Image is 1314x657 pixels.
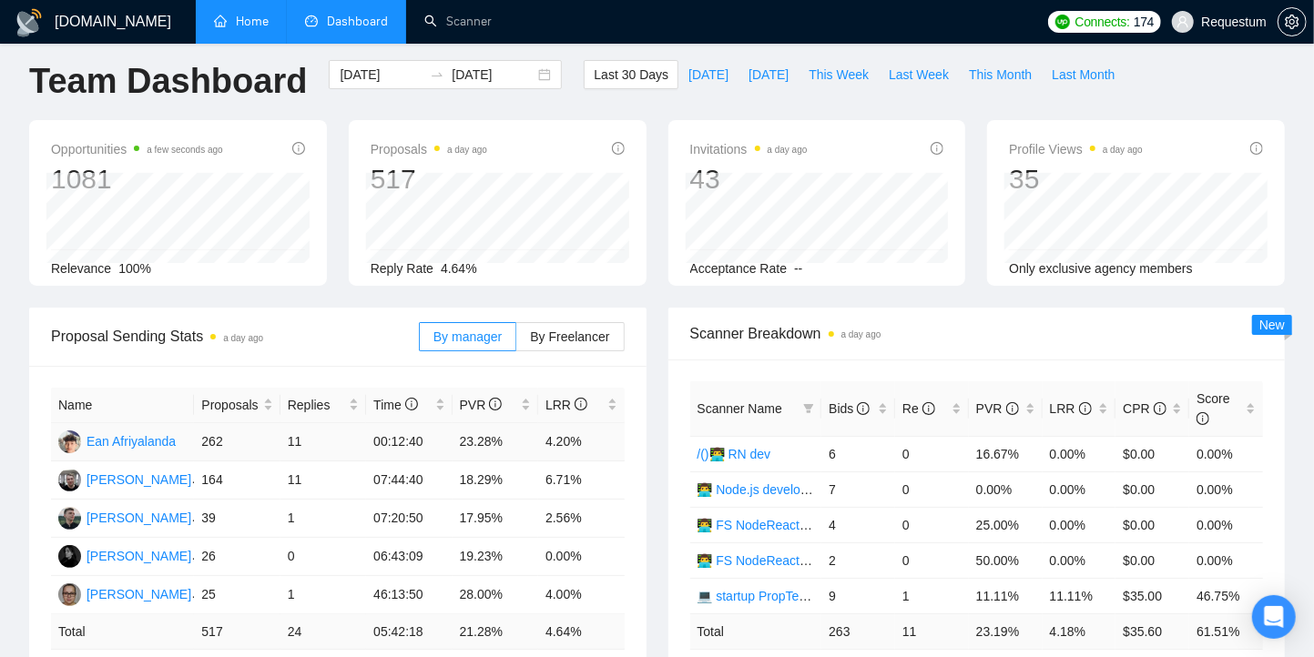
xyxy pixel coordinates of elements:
time: a day ago [841,329,881,339]
span: New [1259,318,1285,332]
td: 21.28 % [453,614,538,650]
span: PVR [976,401,1019,416]
td: 26 [194,538,280,576]
span: Last 30 Days [594,65,668,85]
button: [DATE] [738,60,799,89]
span: info-circle [931,142,943,155]
td: 0.00% [1043,471,1116,507]
input: End date [452,65,535,85]
td: 0.00% [1043,436,1116,471]
td: 0.00% [1189,542,1263,578]
td: 164 [194,461,280,500]
a: 👨‍💻 FS NodeReact PropTech+CRM+ERP [698,553,928,568]
a: homeHome [214,14,269,29]
span: info-circle [1197,412,1209,425]
span: LRR [1050,401,1092,416]
td: 46.75% [1189,578,1263,613]
span: info-circle [489,398,502,410]
span: info-circle [1006,402,1019,415]
time: a day ago [1103,145,1143,155]
h1: Team Dashboard [29,60,307,103]
div: 1081 [51,162,223,197]
td: $0.00 [1115,436,1189,471]
span: info-circle [1154,402,1166,415]
span: Last Month [1052,65,1115,85]
span: Only exclusive agency members [1009,261,1193,276]
button: Last Week [879,60,959,89]
td: 25.00% [969,507,1043,542]
td: 1 [895,578,969,613]
td: Total [51,614,194,650]
td: 4.00% [538,576,624,614]
span: to [430,67,444,82]
td: 263 [821,613,895,649]
span: info-circle [1250,142,1263,155]
a: 👨‍💻 FS NodeReact Logistics [698,518,853,532]
span: -- [794,261,802,276]
a: IK[PERSON_NAME] [58,586,191,601]
td: 05:42:18 [366,614,452,650]
span: Reply Rate [371,261,433,276]
span: Time [373,398,417,412]
img: AS [58,507,81,530]
td: 16.67% [969,436,1043,471]
span: Proposals [201,395,259,415]
time: a few seconds ago [147,145,222,155]
img: IK [58,583,81,606]
img: logo [15,8,44,37]
td: $0.00 [1115,471,1189,507]
td: 39 [194,500,280,538]
div: 517 [371,162,487,197]
a: /()👨‍💻 RN dev [698,447,771,461]
span: filter [800,395,818,422]
td: 1 [280,500,366,538]
td: 0 [895,507,969,542]
td: 4.20% [538,423,624,461]
button: Last 30 Days [584,60,678,89]
input: Start date [340,65,423,85]
span: Invitations [690,138,808,160]
td: 6 [821,436,895,471]
button: [DATE] [678,60,738,89]
span: Relevance [51,261,111,276]
td: 11 [280,461,366,500]
img: AK [58,545,81,568]
a: AS[PERSON_NAME] [58,510,191,524]
span: [DATE] [749,65,789,85]
time: a day ago [223,333,263,343]
td: 06:43:09 [366,538,452,576]
span: info-circle [405,398,418,410]
td: 23.19 % [969,613,1043,649]
td: $ 35.60 [1115,613,1189,649]
span: info-circle [857,402,870,415]
span: Connects: [1075,12,1130,32]
td: 7 [821,471,895,507]
td: 07:20:50 [366,500,452,538]
td: 6.71% [538,461,624,500]
th: Proposals [194,388,280,423]
span: info-circle [612,142,625,155]
span: By Freelancer [530,329,609,344]
div: Ean Afriyalanda [87,431,176,451]
td: 0.00% [1043,542,1116,578]
td: 11 [280,423,366,461]
td: 0 [895,471,969,507]
span: Score [1197,391,1230,426]
time: a day ago [768,145,808,155]
span: swap-right [430,67,444,82]
td: 262 [194,423,280,461]
td: 50.00% [969,542,1043,578]
span: info-circle [575,398,587,410]
td: 24 [280,614,366,650]
span: This Week [809,65,869,85]
span: info-circle [292,142,305,155]
td: 9 [821,578,895,613]
span: PVR [460,398,503,412]
span: dashboard [305,15,318,27]
td: 0.00% [538,538,624,576]
span: Opportunities [51,138,223,160]
td: 19.23% [453,538,538,576]
td: 28.00% [453,576,538,614]
a: setting [1278,15,1307,29]
a: searchScanner [424,14,492,29]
